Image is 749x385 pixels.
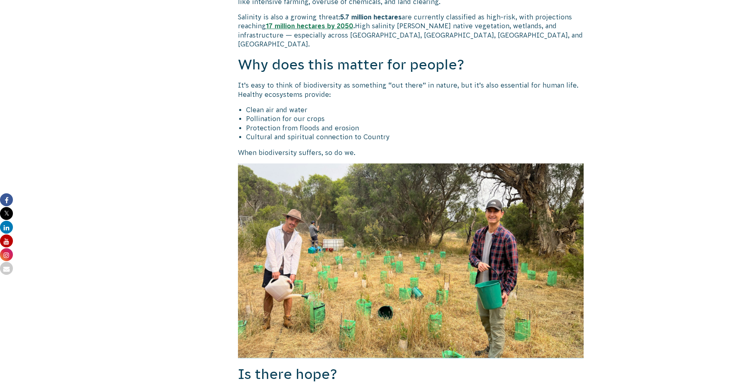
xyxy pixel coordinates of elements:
p: Salinity is also a growing threat: are currently classified as high-risk, with projections reachi... [238,13,584,49]
p: When biodiversity suffers, so do we. [238,148,584,157]
h2: Why does this matter for people? [238,55,584,75]
a: 17 million hectares by 2050 [266,22,353,29]
li: Cultural and spiritual connection to Country [246,132,584,141]
li: Protection from floods and erosion [246,123,584,132]
li: Pollination for our crops [246,114,584,123]
li: Clean air and water [246,105,584,114]
b: 5.7 million hectares [340,13,402,21]
b: . [353,22,355,29]
p: It’s easy to think of biodiversity as something “out there” in nature, but it’s also essential fo... [238,81,584,99]
h2: Is there hope? [238,365,584,384]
